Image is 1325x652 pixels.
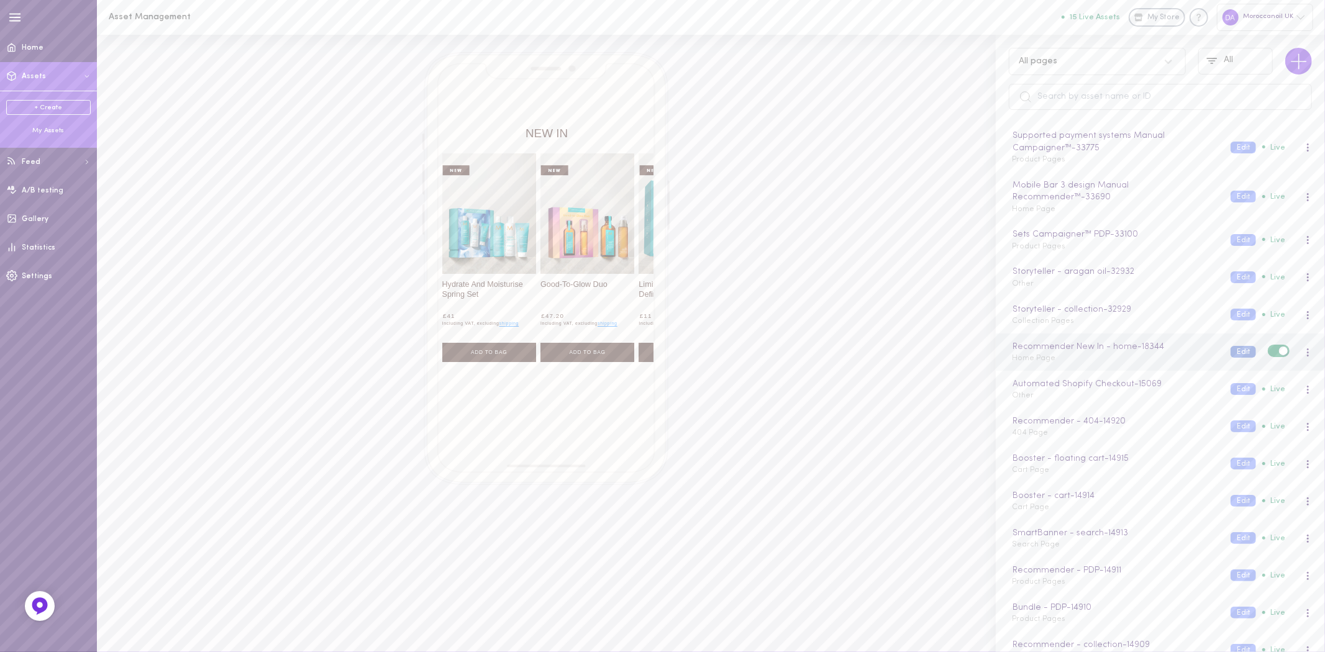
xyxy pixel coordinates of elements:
span: £ [640,313,644,320]
span: ADD TO BAG [540,343,634,362]
div: Including VAT, excluding [442,320,536,325]
div: SmartBanner - search - 14913 [1010,527,1219,540]
span: Search Page [1012,541,1060,548]
span: Live [1262,273,1285,281]
button: Edit [1231,495,1256,507]
div: Automated Shopify Checkout - 15069 [1010,378,1219,391]
span: Assets [22,73,46,80]
span: Cart Page [1012,504,1049,511]
div: ADD TO BAG [442,153,536,362]
span: Home Page [1012,206,1055,213]
span: Live [1262,460,1285,468]
span: Live [1262,571,1285,579]
button: Edit [1231,532,1256,544]
a: My Store [1129,8,1185,27]
span: ADD TO BAG [639,343,732,362]
div: Recommender - 404 - 14920 [1010,415,1219,428]
button: Edit [1231,420,1256,432]
div: Supported payment systems Manual Campaigner™ - 33775 [1010,129,1219,155]
button: Edit [1231,234,1256,246]
span: Other [1012,280,1034,288]
div: Bundle - PDP - 14910 [1010,601,1219,615]
div: ADD TO BAG [639,153,732,362]
span: Product Pages [1012,243,1065,250]
div: Sets Campaigner™ PDP - 33100 [1010,228,1219,242]
span: ADD TO BAG [442,343,536,362]
div: Storyteller - aragan oil - 32932 [1010,265,1219,279]
div: Recommender - collection - 14909 [1010,638,1219,652]
span: Gallery [22,215,48,223]
span: 47.20 [545,313,564,320]
div: Storyteller - collection - 32929 [1010,303,1219,317]
span: Product Pages [1012,156,1065,163]
span: Feed [22,158,40,166]
h3: Hydrate and Moisturise Spring Set [442,280,536,299]
span: £ [443,313,447,320]
div: ADD TO BAG [540,153,634,362]
span: Live [1262,422,1285,430]
a: 15 Live Assets [1062,13,1129,22]
div: Moroccanoil UK [1217,4,1313,30]
span: Live [1262,534,1285,542]
span: Cart Page [1012,466,1049,474]
div: Knowledge center [1190,8,1208,27]
div: Including VAT, excluding [540,320,634,325]
h3: Good-to-Glow Duo [540,280,634,299]
span: Product Pages [1012,578,1065,586]
div: Recommender - PDP - 14911 [1010,564,1219,577]
a: + Create [6,100,91,115]
span: Collection Pages [1012,317,1074,325]
button: 15 Live Assets [1062,13,1120,21]
span: Statistics [22,244,55,251]
span: Live [1262,385,1285,393]
h2: New In [454,128,639,140]
span: Home [22,44,43,52]
button: Edit [1231,191,1256,202]
span: Live [1262,192,1285,201]
span: Live [1262,143,1285,152]
span: Live [1262,609,1285,617]
div: Including VAT, excluding [639,320,732,325]
div: Booster - floating cart - 14915 [1010,452,1219,466]
span: Live [1262,236,1285,244]
h3: Limited Edition Curl Defining Cream [639,280,732,299]
span: Other [1012,392,1034,399]
span: 11 [644,313,652,320]
button: Edit [1231,383,1256,395]
div: All pages [1019,57,1057,66]
h1: Asset Management [109,12,314,22]
span: 404 Page [1012,429,1048,437]
button: Edit [1231,458,1256,469]
div: Mobile Bar 3 design Manual Recommender™ - 33690 [1010,179,1219,204]
img: Feedback Button [30,597,49,615]
button: Edit [1231,346,1256,358]
span: Settings [22,273,52,280]
span: A/B testing [22,187,63,194]
input: Search by asset name or ID [1009,84,1312,110]
button: All [1198,48,1273,75]
span: Live [1262,310,1285,319]
span: 41 [447,313,455,320]
span: Live [1262,497,1285,505]
span: My Store [1147,12,1180,24]
a: shipping [499,321,519,325]
button: Edit [1231,569,1256,581]
button: Edit [1231,142,1256,153]
span: £ [541,313,545,320]
div: Recommender New In - home - 18344 [1010,340,1219,354]
button: Edit [1231,271,1256,283]
div: Booster - cart - 14914 [1010,489,1219,503]
button: Edit [1231,607,1256,618]
div: My Assets [6,126,91,135]
button: Edit [1231,309,1256,320]
span: Product Pages [1012,615,1065,623]
a: shipping [598,321,617,325]
span: Home Page [1012,355,1055,362]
